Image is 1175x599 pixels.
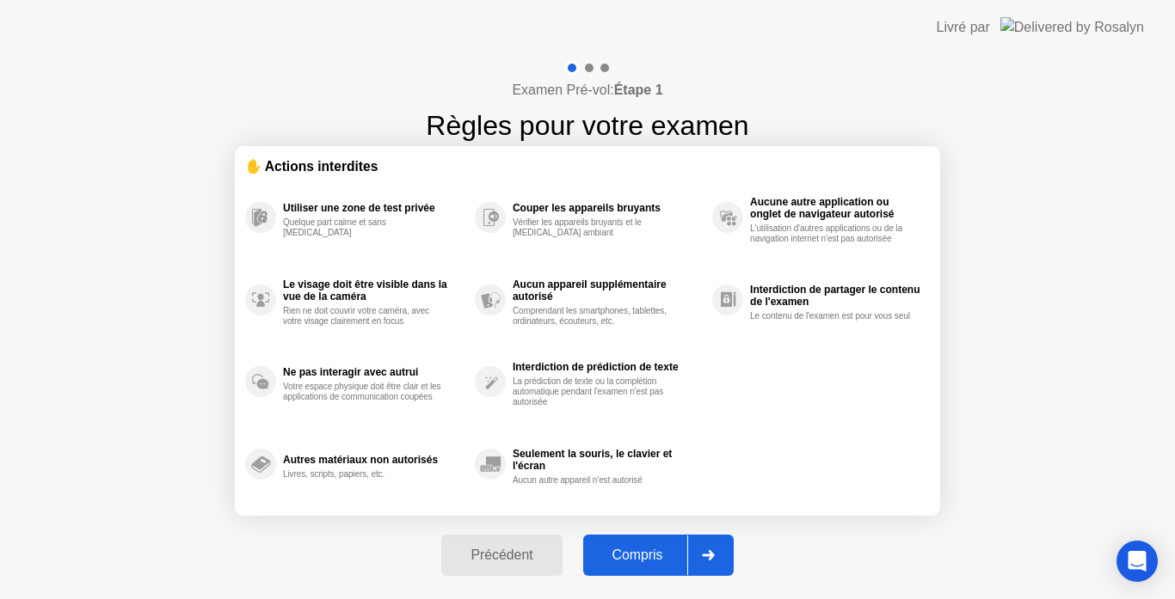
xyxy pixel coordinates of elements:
[283,217,446,238] div: Quelque part calme et sans [MEDICAL_DATA]
[441,535,562,576] button: Précédent
[1000,17,1144,37] img: Delivered by Rosalyn
[937,17,990,38] div: Livré par
[513,217,675,238] div: Vérifier les appareils bruyants et le [MEDICAL_DATA] ambiant
[512,80,662,101] h4: Examen Pré-vol:
[513,361,704,373] div: Interdiction de prédiction de texte
[283,306,446,327] div: Rien ne doit couvrir votre caméra, avec votre visage clairement en focus
[283,202,466,214] div: Utiliser une zone de test privée
[750,196,921,220] div: Aucune autre application ou onglet de navigateur autorisé
[583,535,734,576] button: Compris
[750,223,913,244] div: L'utilisation d'autres applications ou de la navigation internet n'est pas autorisée
[513,306,675,327] div: Comprendant les smartphones, tablettes, ordinateurs, écouteurs, etc.
[588,547,687,563] div: Compris
[1117,541,1158,582] div: Open Intercom Messenger
[750,284,921,308] div: Interdiction de partager le contenu de l'examen
[446,547,557,563] div: Précédent
[283,366,466,378] div: Ne pas interagir avec autrui
[283,382,446,402] div: Votre espace physique doit être clair et les applications de communication coupées
[614,83,663,97] b: Étape 1
[750,311,913,321] div: Le contenu de l'examen est pour vous seul
[513,448,704,472] div: Seulement la souris, le clavier et l'écran
[283,278,466,303] div: Le visage doit être visible dans la vue de la caméra
[283,469,446,480] div: Livres, scripts, papiers, etc.
[513,376,675,407] div: La prédiction de texte ou la complétion automatique pendant l'examen n'est pas autorisée
[283,454,466,466] div: Autres matériaux non autorisés
[426,105,748,146] h1: Règles pour votre examen
[513,278,704,303] div: Aucun appareil supplémentaire autorisé
[245,156,930,176] div: ✋ Actions interdites
[513,202,704,214] div: Couper les appareils bruyants
[513,475,675,486] div: Aucun autre appareil n'est autorisé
